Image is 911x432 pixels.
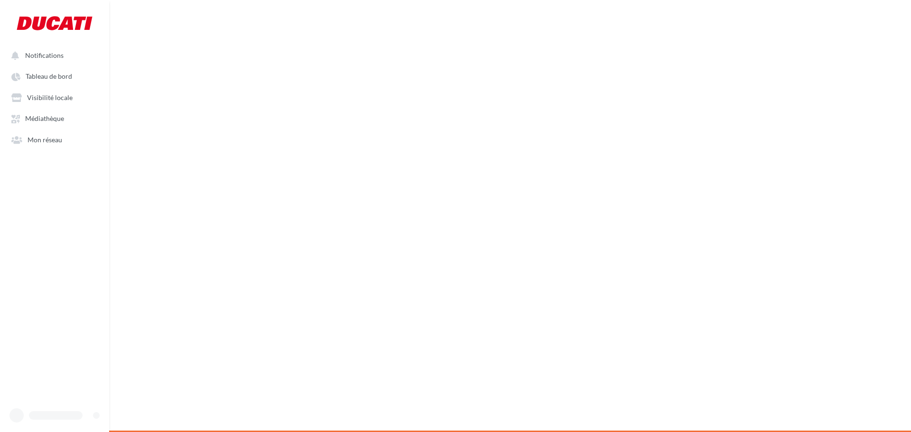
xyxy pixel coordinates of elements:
button: Notifications [6,46,100,64]
span: Médiathèque [25,115,64,123]
a: Mon réseau [6,131,103,148]
span: Notifications [25,51,64,59]
span: Visibilité locale [27,93,73,101]
a: Médiathèque [6,110,103,127]
a: Tableau de bord [6,67,103,84]
span: Mon réseau [28,136,62,144]
span: Tableau de bord [26,73,72,81]
a: Visibilité locale [6,89,103,106]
